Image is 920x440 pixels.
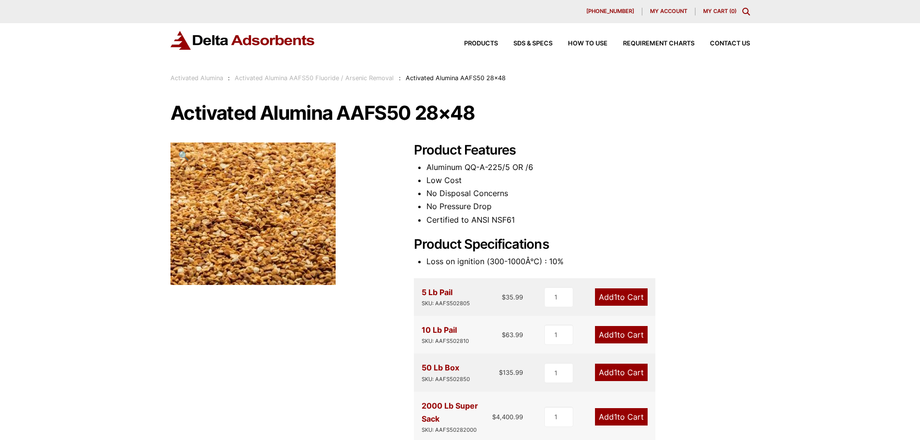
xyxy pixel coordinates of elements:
[731,8,735,14] span: 0
[499,369,523,376] bdi: 135.99
[614,292,617,302] span: 1
[608,41,694,47] a: Requirement Charts
[552,41,608,47] a: How to Use
[502,331,523,339] bdi: 63.99
[422,399,493,435] div: 2000 Lb Super Sack
[170,142,336,285] img: Activated Alumina AAFS50 28x48
[595,408,648,426] a: Add1to Cart
[170,74,223,82] a: Activated Alumina
[623,41,694,47] span: Requirement Charts
[579,8,642,15] a: [PHONE_NUMBER]
[422,337,469,346] div: SKU: AAFS502810
[414,142,750,158] h2: Product Features
[422,299,470,308] div: SKU: AAFS502805
[694,41,750,47] a: Contact Us
[170,31,315,50] img: Delta Adsorbents
[703,8,736,14] a: My Cart (0)
[710,41,750,47] span: Contact Us
[170,142,197,169] a: View full-screen image gallery
[426,174,750,187] li: Low Cost
[513,41,552,47] span: SDS & SPECS
[498,41,552,47] a: SDS & SPECS
[399,74,401,82] span: :
[614,330,617,340] span: 1
[502,293,506,301] span: $
[642,8,695,15] a: My account
[595,364,648,381] a: Add1to Cart
[586,9,634,14] span: [PHONE_NUMBER]
[614,368,617,377] span: 1
[426,161,750,174] li: Aluminum QQ-A-225/5 OR /6
[170,103,750,123] h1: Activated Alumina AAFS50 28×48
[235,74,394,82] a: Activated Alumina AAFS50 Fluoride / Arsenic Removal
[492,413,496,421] span: $
[502,293,523,301] bdi: 35.99
[614,412,617,422] span: 1
[464,41,498,47] span: Products
[422,426,493,435] div: SKU: AAFS50282000
[449,41,498,47] a: Products
[426,213,750,227] li: Certified to ANSI NSF61
[426,187,750,200] li: No Disposal Concerns
[650,9,687,14] span: My account
[414,237,750,253] h2: Product Specifications
[422,286,470,308] div: 5 Lb Pail
[502,331,506,339] span: $
[568,41,608,47] span: How to Use
[406,74,506,82] span: Activated Alumina AAFS50 28×48
[426,255,750,268] li: Loss on ignition (300-1000Â°C) : 10%
[742,8,750,15] div: Toggle Modal Content
[422,361,470,383] div: 50 Lb Box
[499,369,503,376] span: $
[426,200,750,213] li: No Pressure Drop
[228,74,230,82] span: :
[422,324,469,346] div: 10 Lb Pail
[422,375,470,384] div: SKU: AAFS502850
[178,150,189,161] span: 🔍
[492,413,523,421] bdi: 4,400.99
[595,288,648,306] a: Add1to Cart
[595,326,648,343] a: Add1to Cart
